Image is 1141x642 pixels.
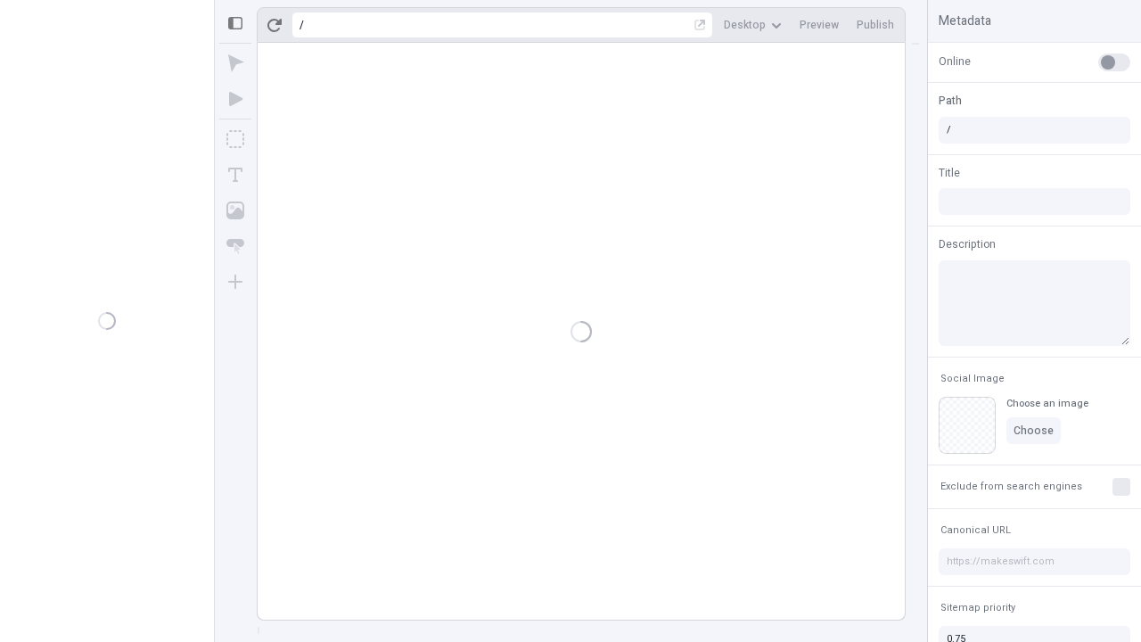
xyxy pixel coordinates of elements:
button: Sitemap priority [937,597,1019,619]
button: Text [219,159,251,191]
span: Title [939,165,960,181]
span: Publish [857,18,894,32]
div: / [300,18,304,32]
span: Description [939,236,996,252]
button: Choose [1006,417,1061,444]
button: Social Image [937,368,1008,390]
button: Box [219,123,251,155]
span: Canonical URL [940,523,1011,537]
button: Button [219,230,251,262]
button: Preview [792,12,846,38]
button: Image [219,194,251,226]
button: Publish [850,12,901,38]
span: Path [939,93,962,109]
span: Exclude from search engines [940,480,1082,493]
span: Preview [800,18,839,32]
button: Desktop [717,12,789,38]
span: Desktop [724,18,766,32]
button: Exclude from search engines [937,476,1086,498]
span: Sitemap priority [940,601,1015,614]
span: Choose [1014,424,1054,438]
button: Canonical URL [937,520,1014,541]
span: Social Image [940,372,1005,385]
span: Online [939,53,971,70]
input: https://makeswift.com [939,548,1130,575]
div: Choose an image [1006,397,1088,410]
